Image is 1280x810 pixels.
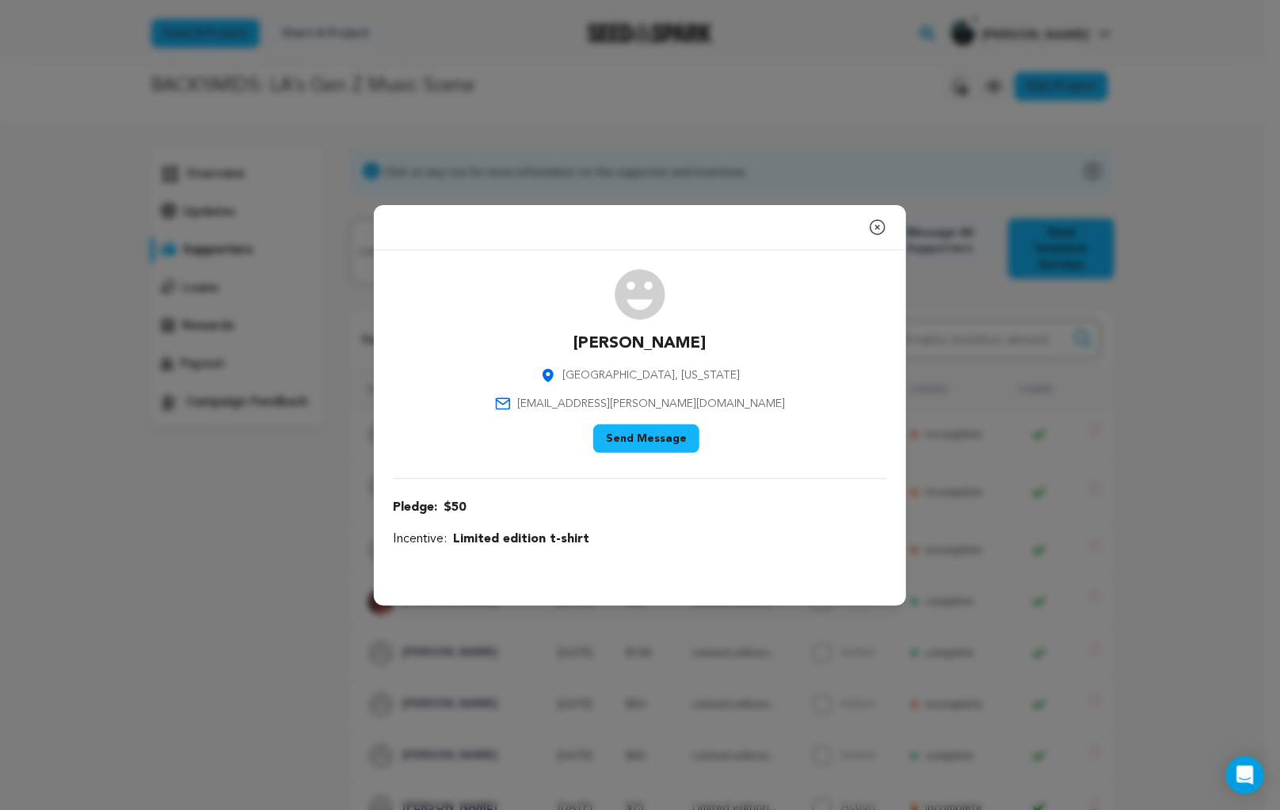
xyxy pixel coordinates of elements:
span: [EMAIL_ADDRESS][PERSON_NAME][DOMAIN_NAME] [517,396,785,412]
div: Open Intercom Messenger [1226,756,1264,794]
span: Limited edition t-shirt [453,530,589,549]
img: user.png [615,269,665,320]
span: Incentive: [393,530,447,549]
span: Pledge: [393,498,437,517]
p: [PERSON_NAME] [574,333,707,355]
span: $50 [444,498,466,517]
button: Send Message [593,424,699,453]
span: [GEOGRAPHIC_DATA], [US_STATE] [562,367,740,383]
